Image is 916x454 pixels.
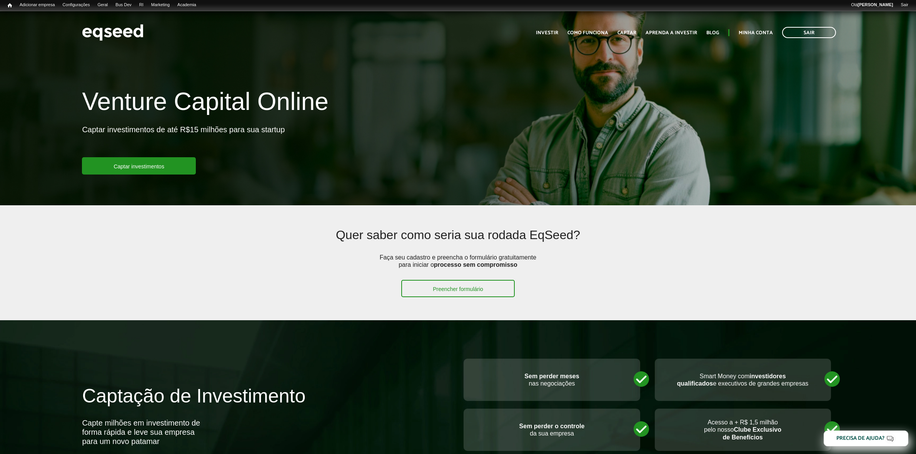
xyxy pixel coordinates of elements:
[82,386,452,418] h2: Captação de Investimento
[93,2,112,8] a: Geral
[471,373,632,387] p: nas negociações
[8,3,12,8] span: Início
[59,2,94,8] a: Configurações
[82,157,196,175] a: Captar investimentos
[82,22,143,43] img: EqSeed
[524,373,579,379] strong: Sem perder meses
[662,373,823,387] p: Smart Money com e executivos de grandes empresas
[377,254,539,280] p: Faça seu cadastro e preencha o formulário gratuitamente para iniciar o
[16,2,59,8] a: Adicionar empresa
[646,30,697,35] a: Aprenda a investir
[112,2,135,8] a: Bus Dev
[147,2,174,8] a: Marketing
[536,30,558,35] a: Investir
[782,27,836,38] a: Sair
[567,30,608,35] a: Como funciona
[897,2,912,8] a: Sair
[847,2,897,8] a: Olá[PERSON_NAME]
[135,2,147,8] a: RI
[519,423,585,429] strong: Sem perder o controle
[677,373,786,387] strong: investidores qualificados
[662,419,823,441] p: Acesso a + R$ 1,5 milhão pelo nosso
[739,30,773,35] a: Minha conta
[723,426,782,440] strong: Clube Exclusivo de Benefícios
[617,30,636,35] a: Captar
[174,2,200,8] a: Academia
[4,2,16,9] a: Início
[401,280,515,297] a: Preencher formulário
[82,125,285,157] p: Captar investimentos de até R$15 milhões para sua startup
[858,2,893,7] strong: [PERSON_NAME]
[434,261,517,268] strong: processo sem compromisso
[82,88,328,119] h1: Venture Capital Online
[82,418,205,446] div: Capte milhões em investimento de forma rápida e leve sua empresa para um novo patamar
[471,422,632,437] p: da sua empresa
[159,228,757,253] h2: Quer saber como seria sua rodada EqSeed?
[706,30,719,35] a: Blog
